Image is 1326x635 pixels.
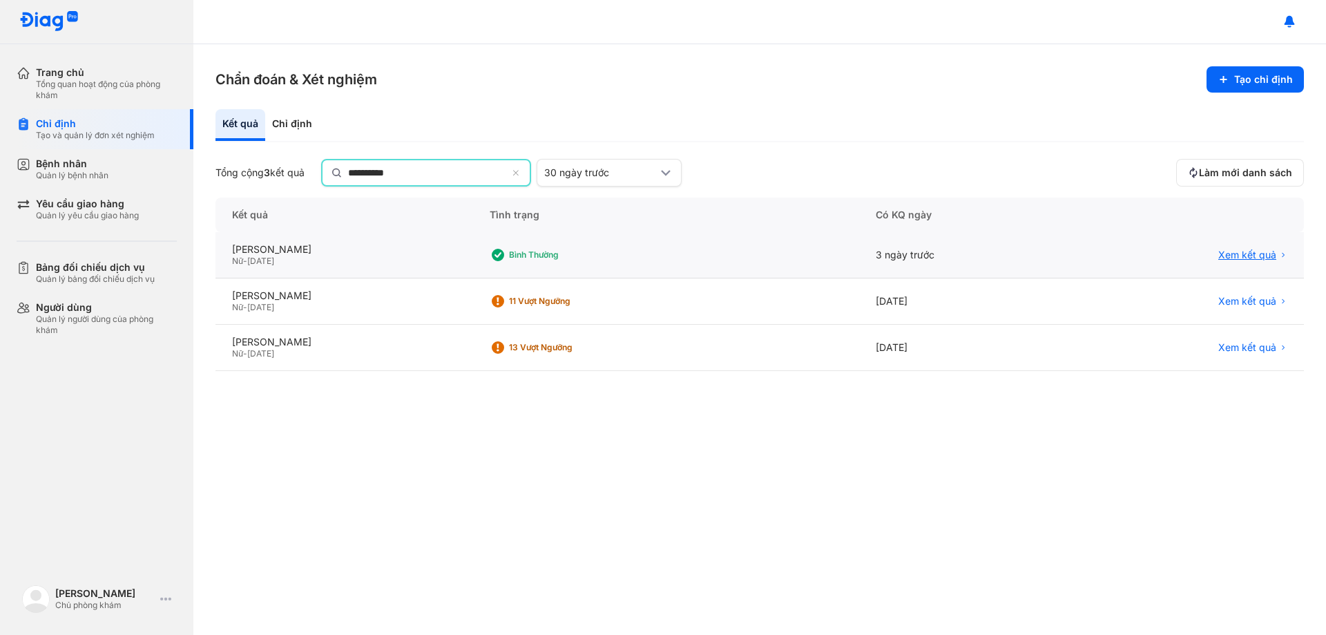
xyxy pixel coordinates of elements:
[859,278,1070,325] div: [DATE]
[36,210,139,221] div: Quản lý yêu cầu giao hàng
[232,256,243,266] span: Nữ
[1218,249,1276,261] span: Xem kết quả
[36,301,177,314] div: Người dùng
[243,302,247,312] span: -
[1199,167,1292,179] span: Làm mới danh sách
[215,167,305,179] div: Tổng cộng kết quả
[232,243,457,256] div: [PERSON_NAME]
[36,66,177,79] div: Trang chủ
[1218,295,1276,307] span: Xem kết quả
[215,198,473,232] div: Kết quả
[55,587,155,600] div: [PERSON_NAME]
[473,198,859,232] div: Tình trạng
[36,130,155,141] div: Tạo và quản lý đơn xét nghiệm
[243,256,247,266] span: -
[509,249,619,260] div: Bình thường
[859,198,1070,232] div: Có KQ ngày
[215,70,377,89] h3: Chẩn đoán & Xét nghiệm
[265,109,319,141] div: Chỉ định
[509,296,619,307] div: 11 Vượt ngưỡng
[36,198,139,210] div: Yêu cầu giao hàng
[1218,341,1276,354] span: Xem kết quả
[36,79,177,101] div: Tổng quan hoạt động của phòng khám
[1207,66,1304,93] button: Tạo chỉ định
[232,302,243,312] span: Nữ
[36,261,155,274] div: Bảng đối chiếu dịch vụ
[36,274,155,285] div: Quản lý bảng đối chiếu dịch vụ
[36,117,155,130] div: Chỉ định
[19,11,79,32] img: logo
[22,585,50,613] img: logo
[859,232,1070,278] div: 3 ngày trước
[247,302,274,312] span: [DATE]
[232,336,457,348] div: [PERSON_NAME]
[232,348,243,359] span: Nữ
[215,109,265,141] div: Kết quả
[544,167,657,179] div: 30 ngày trước
[55,600,155,611] div: Chủ phòng khám
[36,314,177,336] div: Quản lý người dùng của phòng khám
[1176,159,1304,187] button: Làm mới danh sách
[247,348,274,359] span: [DATE]
[36,170,108,181] div: Quản lý bệnh nhân
[36,158,108,170] div: Bệnh nhân
[247,256,274,266] span: [DATE]
[243,348,247,359] span: -
[509,342,619,353] div: 13 Vượt ngưỡng
[859,325,1070,371] div: [DATE]
[264,167,270,178] span: 3
[232,290,457,302] div: [PERSON_NAME]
